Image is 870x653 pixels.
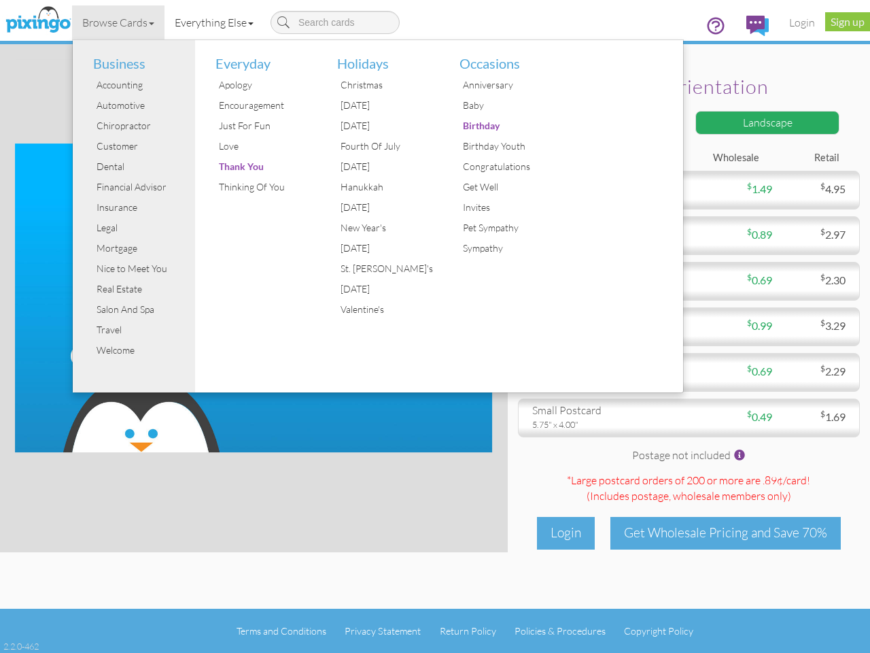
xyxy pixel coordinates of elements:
li: Occasions [449,40,561,76]
a: Sign up [825,12,870,31]
a: Baby [449,95,561,116]
div: Pet Sympathy [459,218,561,238]
a: Accounting [83,75,195,95]
a: Privacy Statement [345,625,421,637]
div: 1.69 [772,409,856,425]
a: Congratulations [449,156,561,177]
div: Love [215,136,317,156]
div: [DATE] [337,95,439,116]
div: small postcard [532,403,679,418]
div: 2.29 [772,364,856,380]
div: Legal [93,218,195,238]
sup: $ [747,318,752,328]
a: Get Well [449,177,561,197]
div: Thank You [215,156,317,177]
img: create-your-own-landscape.jpg [15,144,492,452]
sup: $ [747,272,752,282]
a: Customer [83,136,195,156]
div: Just For Fun [215,116,317,136]
li: Holidays [327,40,439,76]
div: Retail [769,151,850,165]
div: Hanukkah [337,177,439,197]
img: comments.svg [746,16,769,36]
sup: $ [820,181,825,191]
div: Congratulations [459,156,561,177]
sup: $ [747,409,752,419]
a: [DATE] [327,279,439,299]
span: 0.99 [747,319,772,332]
a: Legal [83,218,195,238]
a: Copyright Policy [624,625,693,637]
a: Automotive [83,95,195,116]
a: Real Estate [83,279,195,299]
div: [DATE] [337,116,439,136]
sup: $ [820,363,825,373]
div: St. [PERSON_NAME]'s [337,258,439,279]
div: 2.30 [772,273,856,288]
a: Sympathy [449,238,561,258]
div: Get Well [459,177,561,197]
a: Policies & Procedures [515,625,606,637]
a: Birthday [449,116,561,136]
div: 5.75" x 4.00" [532,418,679,431]
div: 4.95 [772,182,856,197]
a: Hanukkah [327,177,439,197]
div: Welcome [93,340,195,361]
div: Postage not included [518,448,860,466]
a: Birthday Youth [449,136,561,156]
a: Invites [449,197,561,218]
a: Encouragement [205,95,317,116]
li: Everyday [205,40,317,76]
a: Browse Cards [72,5,164,39]
div: Get Wholesale Pricing and Save 70% [610,517,841,549]
span: 0.69 [747,273,772,286]
a: [DATE] [327,238,439,258]
div: Fourth Of July [337,136,439,156]
span: 0.89 [747,228,772,241]
a: Financial Advisor [83,177,195,197]
div: Birthday Youth [459,136,561,156]
div: [DATE] [337,156,439,177]
a: Thank You [205,156,317,177]
div: *Large postcard orders of 200 or more are .89¢/card! (Includes postage ) [518,473,860,507]
a: Nice to Meet You [83,258,195,279]
div: Thinking Of You [215,177,317,197]
a: Dental [83,156,195,177]
div: Mortgage [93,238,195,258]
span: 1.49 [747,182,772,195]
a: [DATE] [327,95,439,116]
div: Customer [93,136,195,156]
a: Pet Sympathy [449,218,561,238]
a: Return Policy [440,625,496,637]
span: 0.69 [747,365,772,378]
div: Encouragement [215,95,317,116]
input: Search cards [271,11,400,34]
div: Salon And Spa [93,299,195,320]
a: Salon And Spa [83,299,195,320]
div: 2.2.0-462 [3,640,39,652]
sup: $ [820,272,825,282]
sup: $ [747,363,752,373]
div: Real Estate [93,279,195,299]
a: [DATE] [327,156,439,177]
div: Apology [215,75,317,95]
div: 3.29 [772,318,856,334]
div: Birthday [459,116,561,136]
div: Nice to Meet You [93,258,195,279]
sup: $ [820,409,825,419]
a: Login [779,5,825,39]
div: Chiropractor [93,116,195,136]
div: Baby [459,95,561,116]
div: Dental [93,156,195,177]
div: Landscape [695,111,839,135]
h2: Select orientation [535,76,836,98]
div: [DATE] [337,197,439,218]
div: Travel [93,320,195,340]
div: Christmas [337,75,439,95]
div: Sympathy [459,238,561,258]
a: Just For Fun [205,116,317,136]
a: Fourth Of July [327,136,439,156]
div: Insurance [93,197,195,218]
sup: $ [747,227,752,237]
a: Terms and Conditions [237,625,326,637]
